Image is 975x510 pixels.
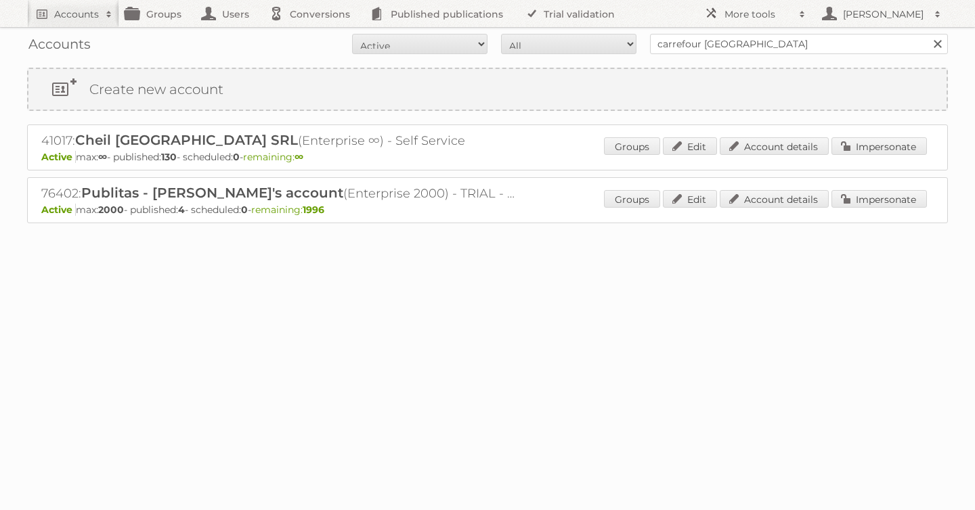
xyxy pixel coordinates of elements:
[604,190,660,208] a: Groups
[303,204,324,216] strong: 1996
[41,204,76,216] span: Active
[720,137,829,155] a: Account details
[233,151,240,163] strong: 0
[98,204,124,216] strong: 2000
[663,190,717,208] a: Edit
[41,185,515,202] h2: 76402: (Enterprise 2000) - TRIAL - Self Service
[840,7,928,21] h2: [PERSON_NAME]
[243,151,303,163] span: remaining:
[241,204,248,216] strong: 0
[604,137,660,155] a: Groups
[251,204,324,216] span: remaining:
[41,204,934,216] p: max: - published: - scheduled: -
[178,204,185,216] strong: 4
[663,137,717,155] a: Edit
[98,151,107,163] strong: ∞
[831,137,927,155] a: Impersonate
[75,132,298,148] span: Cheil [GEOGRAPHIC_DATA] SRL
[81,185,343,201] span: Publitas - [PERSON_NAME]'s account
[54,7,99,21] h2: Accounts
[720,190,829,208] a: Account details
[161,151,177,163] strong: 130
[295,151,303,163] strong: ∞
[41,151,934,163] p: max: - published: - scheduled: -
[28,69,947,110] a: Create new account
[41,151,76,163] span: Active
[831,190,927,208] a: Impersonate
[724,7,792,21] h2: More tools
[41,132,515,149] h2: 41017: (Enterprise ∞) - Self Service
